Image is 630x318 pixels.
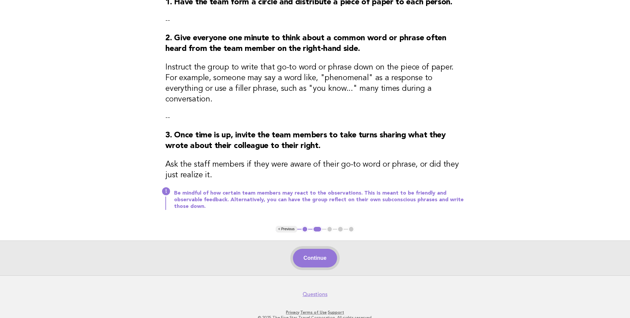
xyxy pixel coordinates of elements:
p: · · [112,310,518,315]
strong: 3. Once time is up, invite the team members to take turns sharing what they wrote about their col... [165,131,446,150]
p: Be mindful of how certain team members may react to the observations. This is meant to be friendl... [174,190,465,210]
strong: 2. Give everyone one minute to think about a common word or phrase often heard from the team memb... [165,34,446,53]
h3: Instruct the group to write that go-to word or phrase down on the piece of paper. For example, so... [165,62,465,105]
button: < Previous [276,226,297,233]
button: 1 [302,226,308,233]
p: -- [165,113,465,122]
button: Continue [293,249,337,267]
a: Support [328,310,344,315]
a: Privacy [286,310,299,315]
a: Questions [303,291,327,298]
p: -- [165,16,465,25]
a: Terms of Use [300,310,327,315]
h3: Ask the staff members if they were aware of their go-to word or phrase, or did they just realize it. [165,159,465,181]
button: 2 [313,226,322,233]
